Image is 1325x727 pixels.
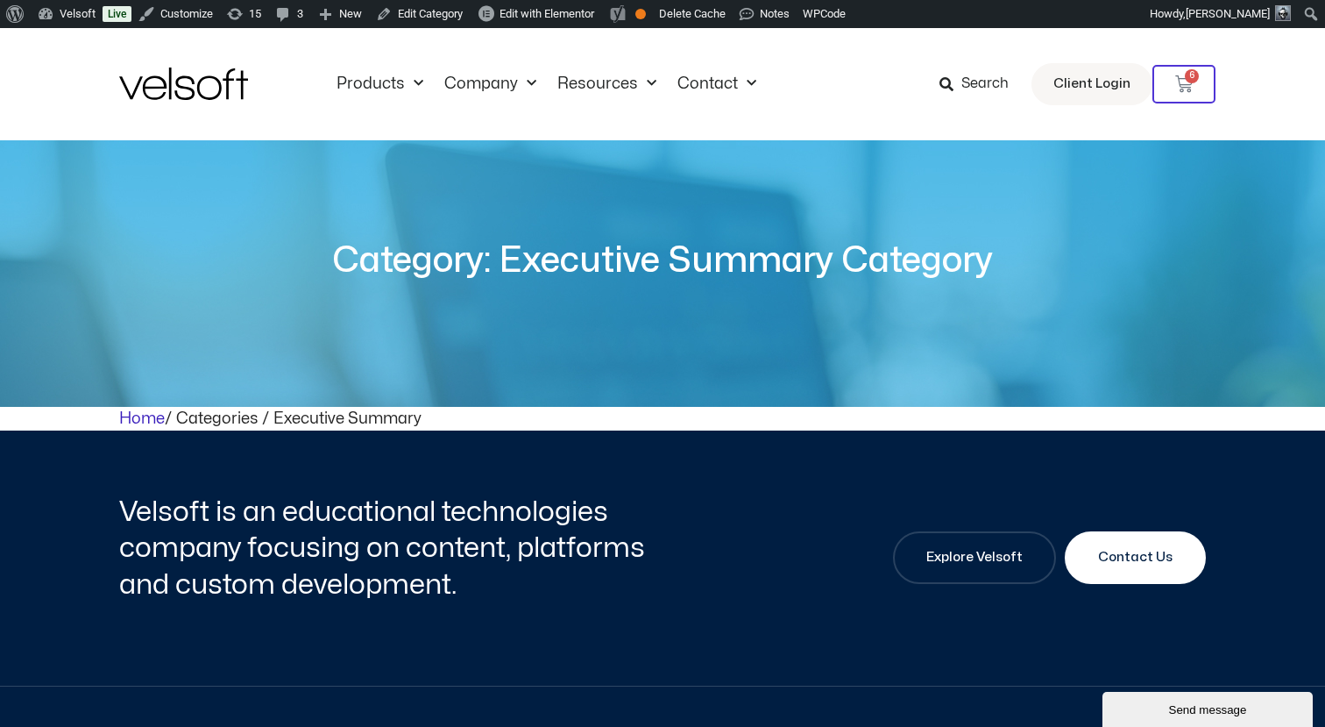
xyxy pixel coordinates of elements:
a: ProductsMenu Toggle [326,75,434,94]
a: Home [119,411,165,426]
span: 6 [1185,69,1199,83]
span: Edit with Elementor [500,7,594,20]
div: / Categories / Executive Summary [119,407,1206,431]
span: Contact Us [1098,547,1173,568]
span: [PERSON_NAME] [1186,7,1270,20]
iframe: chat widget [1102,688,1316,727]
h2: Velsoft is an educational technologies company focusing on content, platforms and custom developm... [119,494,658,603]
img: Velsoft Training Materials [119,68,248,100]
a: ResourcesMenu Toggle [547,75,667,94]
a: 6 [1152,65,1215,103]
span: Explore Velsoft [926,547,1023,568]
div: OK [635,9,646,19]
a: Contact Us [1065,531,1206,584]
span: Client Login [1053,73,1130,96]
a: Client Login [1031,63,1152,105]
a: CompanyMenu Toggle [434,75,547,94]
span: Search [961,73,1009,96]
a: ContactMenu Toggle [667,75,767,94]
a: Live [103,6,131,22]
a: Search [939,69,1021,99]
nav: Menu [326,75,767,94]
a: Explore Velsoft [893,531,1056,584]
